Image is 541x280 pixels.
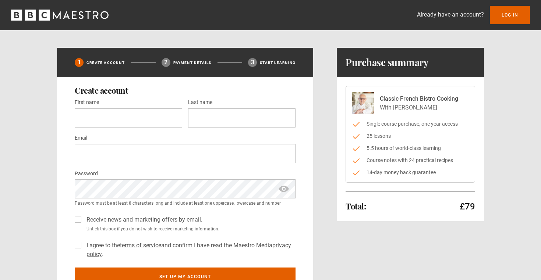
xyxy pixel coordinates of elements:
[352,157,469,164] li: Course notes with 24 practical recipes
[460,201,475,212] p: £79
[352,144,469,152] li: 5.5 hours of world-class learning
[417,10,484,19] p: Already have an account?
[75,134,87,143] label: Email
[173,60,212,65] p: Payment details
[352,169,469,176] li: 14-day money back guarantee
[11,10,109,21] svg: BBC Maestro
[162,58,170,67] div: 2
[120,242,161,249] a: terms of service
[352,132,469,140] li: 25 lessons
[490,6,530,24] a: Log In
[75,200,296,207] small: Password must be at least 8 characters long and include at least one uppercase, lowercase and num...
[352,120,469,128] li: Single course purchase, one year access
[260,60,296,65] p: Start learning
[188,98,212,107] label: Last name
[346,202,366,211] h2: Total:
[75,86,296,95] h2: Create account
[86,60,125,65] p: Create Account
[84,241,296,259] label: I agree to the and confirm I have read the Maestro Media .
[75,169,98,178] label: Password
[75,58,84,67] div: 1
[84,226,296,232] small: Untick this box if you do not wish to receive marketing information.
[75,98,99,107] label: First name
[248,58,257,67] div: 3
[278,179,290,198] span: show password
[380,94,458,103] p: Classic French Bistro Cooking
[380,103,458,112] p: With [PERSON_NAME]
[346,57,428,68] h1: Purchase summary
[84,215,202,224] label: Receive news and marketing offers by email.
